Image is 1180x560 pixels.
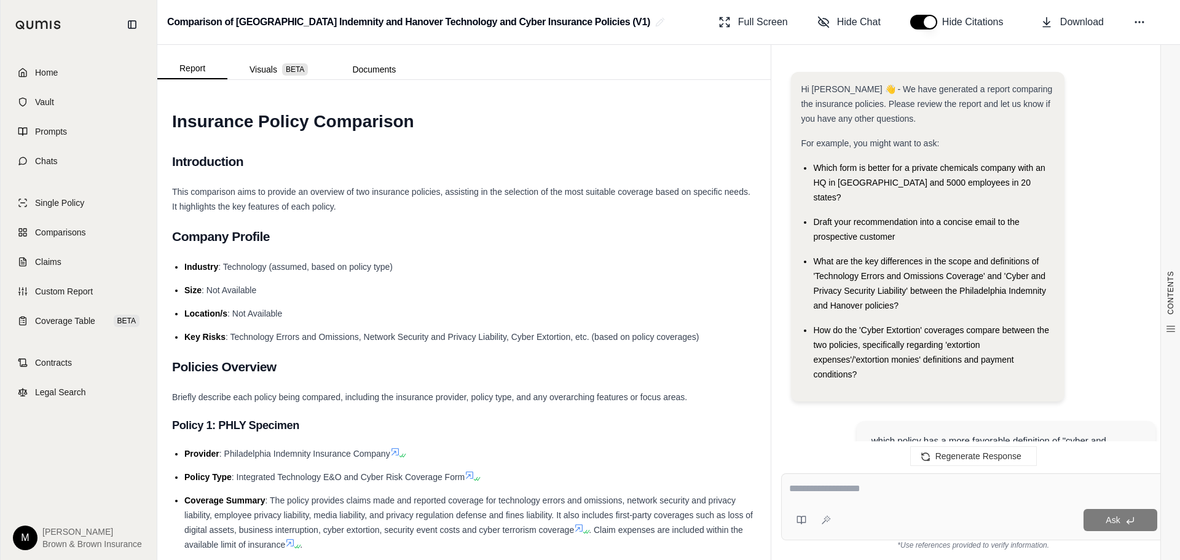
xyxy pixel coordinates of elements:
span: BETA [114,315,140,327]
span: Hide Citations [942,15,1011,30]
a: Coverage TableBETA [8,307,149,334]
span: For example, you might want to ask: [801,138,939,148]
span: Hi [PERSON_NAME] 👋 - We have generated a report comparing the insurance policies. Please review t... [801,84,1052,124]
span: Ask [1106,515,1120,525]
span: Contracts [35,357,72,369]
span: Regenerate Response [935,451,1021,461]
span: : Not Available [202,285,256,295]
span: What are the key differences in the scope and definitions of 'Technology Errors and Omissions Cov... [813,256,1046,310]
button: Visuals [227,60,330,79]
h2: Company Profile [172,224,756,250]
a: Vault [8,89,149,116]
span: How do the 'Cyber Extortion' coverages compare between the two policies, specifically regarding '... [813,325,1049,379]
a: Contracts [8,349,149,376]
span: Which form is better for a private chemicals company with an HQ in [GEOGRAPHIC_DATA] and 5000 emp... [813,163,1045,202]
a: Single Policy [8,189,149,216]
span: CONTENTS [1166,271,1176,315]
span: This comparison aims to provide an overview of two insurance policies, assisting in the selection... [172,187,750,211]
span: Provider [184,449,219,459]
div: which policy has a more favorable definition of "cyber and provacy liability"? [871,433,1141,463]
span: : Philadelphia Indemnity Insurance Company [219,449,390,459]
span: . [300,540,302,550]
a: Comparisons [8,219,149,246]
span: Prompts [35,125,67,138]
span: Legal Search [35,386,86,398]
img: Qumis Logo [15,20,61,30]
button: Ask [1084,509,1157,531]
button: Collapse sidebar [122,15,142,34]
h2: Policies Overview [172,354,756,380]
div: *Use references provided to verify information. [781,540,1165,550]
a: Home [8,59,149,86]
span: . Claim expenses are included within the available limit of insurance [184,525,743,550]
span: [PERSON_NAME] [42,526,142,538]
span: Chats [35,155,58,167]
span: Vault [35,96,54,108]
button: Full Screen [714,10,793,34]
button: Regenerate Response [910,446,1037,466]
h2: Comparison of [GEOGRAPHIC_DATA] Indemnity and Hanover Technology and Cyber Insurance Policies (V1) [167,11,650,33]
span: : The policy provides claims made and reported coverage for technology errors and omissions, netw... [184,495,753,535]
span: Coverage Summary [184,495,265,505]
h3: Policy 1: PHLY Specimen [172,414,756,436]
span: : Technology (assumed, based on policy type) [218,262,393,272]
h1: Insurance Policy Comparison [172,105,756,139]
div: M [13,526,37,550]
button: Report [157,58,227,79]
span: Key Risks [184,332,226,342]
button: Documents [330,60,418,79]
span: Brown & Brown Insurance [42,538,142,550]
a: Legal Search [8,379,149,406]
span: Home [35,66,58,79]
span: Coverage Table [35,315,95,327]
span: Draft your recommendation into a concise email to the prospective customer [813,217,1019,242]
span: Briefly describe each policy being compared, including the insurance provider, policy type, and a... [172,392,687,402]
span: Full Screen [738,15,788,30]
a: Prompts [8,118,149,145]
span: Download [1060,15,1104,30]
span: Industry [184,262,218,272]
h2: Introduction [172,149,756,175]
a: Custom Report [8,278,149,305]
span: : Technology Errors and Omissions, Network Security and Privacy Liability, Cyber Extortion, etc. ... [226,332,699,342]
span: Custom Report [35,285,93,298]
span: Policy Type [184,472,232,482]
span: Comparisons [35,226,85,239]
a: Chats [8,148,149,175]
span: Location/s [184,309,227,318]
span: Single Policy [35,197,84,209]
span: Claims [35,256,61,268]
button: Hide Chat [812,10,886,34]
span: BETA [282,63,308,76]
span: : Not Available [227,309,282,318]
button: Download [1036,10,1109,34]
a: Claims [8,248,149,275]
span: Hide Chat [837,15,881,30]
span: : Integrated Technology E&O and Cyber Risk Coverage Form [232,472,465,482]
span: Size [184,285,202,295]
